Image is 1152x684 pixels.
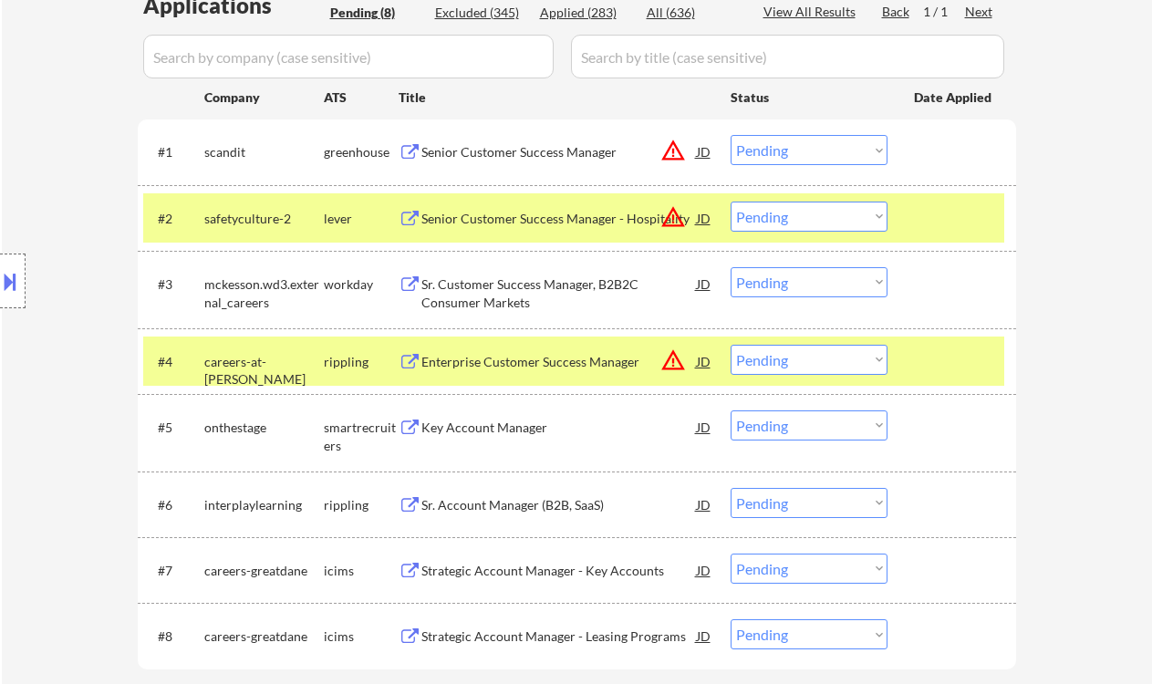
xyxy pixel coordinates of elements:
[399,88,713,107] div: Title
[763,3,861,21] div: View All Results
[421,419,697,437] div: Key Account Manager
[695,410,713,443] div: JD
[158,627,190,646] div: #8
[660,204,686,230] button: warning_amber
[647,4,738,22] div: All (636)
[421,143,697,161] div: Senior Customer Success Manager
[571,35,1004,78] input: Search by title (case sensitive)
[660,347,686,373] button: warning_amber
[965,3,994,21] div: Next
[695,345,713,378] div: JD
[421,210,697,228] div: Senior Customer Success Manager - Hospitality
[882,3,911,21] div: Back
[158,496,190,514] div: #6
[324,210,399,228] div: lever
[143,35,554,78] input: Search by company (case sensitive)
[695,488,713,521] div: JD
[695,202,713,234] div: JD
[695,619,713,652] div: JD
[914,88,994,107] div: Date Applied
[324,275,399,294] div: workday
[324,353,399,371] div: rippling
[324,627,399,646] div: icims
[695,135,713,168] div: JD
[324,88,399,107] div: ATS
[421,496,697,514] div: Sr. Account Manager (B2B, SaaS)
[330,4,421,22] div: Pending (8)
[324,419,399,454] div: smartrecruiters
[324,143,399,161] div: greenhouse
[204,562,324,580] div: careers-greatdane
[324,496,399,514] div: rippling
[421,627,697,646] div: Strategic Account Manager - Leasing Programs
[660,138,686,163] button: warning_amber
[731,80,887,113] div: Status
[158,562,190,580] div: #7
[421,562,697,580] div: Strategic Account Manager - Key Accounts
[204,627,324,646] div: careers-greatdane
[695,554,713,586] div: JD
[923,3,965,21] div: 1 / 1
[435,4,526,22] div: Excluded (345)
[421,353,697,371] div: Enterprise Customer Success Manager
[421,275,697,311] div: Sr. Customer Success Manager, B2B2C Consumer Markets
[540,4,631,22] div: Applied (283)
[204,88,324,107] div: Company
[204,496,324,514] div: interplaylearning
[695,267,713,300] div: JD
[324,562,399,580] div: icims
